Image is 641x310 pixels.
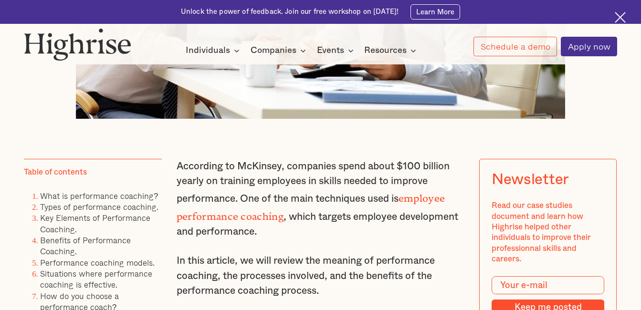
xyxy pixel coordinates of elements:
div: Events [317,45,357,56]
div: Individuals [186,45,242,56]
a: Key Elements of Performance Coaching. [40,212,150,235]
div: Companies [251,45,296,56]
div: Newsletter [492,171,569,189]
a: Types of performance coaching. [40,201,158,213]
div: Companies [251,45,309,56]
a: Benefits of Performance Coaching. [40,234,131,257]
div: Individuals [186,45,230,56]
a: Situations where performance coaching is effective. [40,268,152,290]
a: Learn More [410,4,460,20]
p: In this article, we will review the meaning of performance coaching, the processes involved, and ... [177,253,464,298]
div: Resources [364,45,407,56]
a: Performance coaching models. [40,257,155,269]
img: Cross icon [615,12,626,23]
a: Schedule a demo [473,37,557,56]
a: Apply now [561,37,617,56]
div: Read our case studies document and learn how Highrise helped other individuals to improve their p... [492,200,604,264]
a: What is performance coaching? [40,190,158,202]
strong: employee performance coaching [177,193,445,217]
div: Table of contents [24,167,87,177]
img: Highrise logo [24,28,131,61]
input: Your e-mail [492,276,604,294]
div: Unlock the power of feedback. Join our free workshop on [DATE]! [181,7,399,17]
div: Resources [364,45,419,56]
div: Events [317,45,344,56]
p: According to McKinsey, companies spend about $100 billion yearly on training employees in skills ... [177,159,464,239]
